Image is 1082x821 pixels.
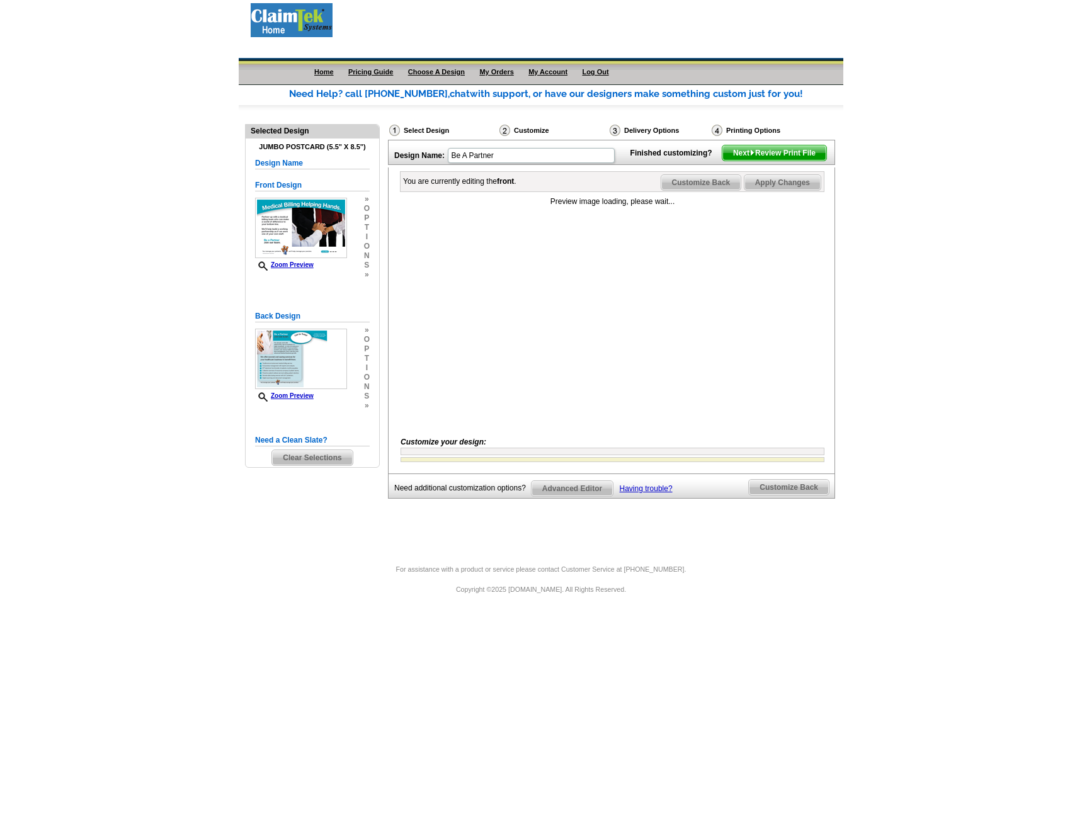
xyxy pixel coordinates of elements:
[255,310,370,322] h5: Back Design
[389,125,400,136] img: Select Design
[364,242,370,251] span: o
[289,87,843,101] div: Need Help? call [PHONE_NUMBER], with support, or have our designers make something custom just fo...
[749,480,829,495] span: Customize Back
[364,354,370,363] span: t
[408,68,465,76] a: Choose A Design
[630,149,720,157] strong: Finished customizing?
[661,175,741,190] span: Customize Back
[364,195,370,204] span: »
[450,88,470,99] span: chat
[401,438,486,446] i: Customize your design:
[388,124,498,140] div: Select Design
[531,480,613,497] a: Advanced Editor
[255,198,347,258] img: ClaimTek9FrontT.jpg
[364,270,370,280] span: »
[722,145,826,161] span: Next Review Print File
[497,177,514,186] b: front
[255,392,314,399] a: Zoom Preview
[255,329,347,389] img: ClaimTek9BackT.jpg
[749,150,755,156] img: button-next-arrow-white.png
[255,434,370,446] h5: Need a Clean Slate?
[272,450,352,465] span: Clear Selections
[364,344,370,354] span: p
[314,68,334,76] a: Home
[528,68,567,76] a: My Account
[364,251,370,261] span: n
[401,196,824,207] div: Preview image loading, please wait...
[364,382,370,392] span: n
[364,326,370,335] span: »
[394,151,445,160] strong: Design Name:
[364,392,370,401] span: s
[610,125,620,136] img: Delivery Options
[246,125,379,137] div: Selected Design
[479,68,513,76] a: My Orders
[364,213,370,223] span: p
[394,480,531,496] div: Need additional customization options?
[364,363,370,373] span: i
[620,484,673,493] a: Having trouble?
[582,68,608,76] a: Log Out
[255,261,314,268] a: Zoom Preview
[364,232,370,242] span: i
[499,125,510,136] img: Customize
[498,124,608,140] div: Customize
[364,223,370,232] span: t
[255,143,370,151] h4: Jumbo Postcard (5.5" x 8.5")
[710,124,823,137] div: Printing Options
[608,124,710,137] div: Delivery Options
[255,157,370,169] h5: Design Name
[712,125,722,136] img: Printing Options & Summary
[364,401,370,410] span: »
[364,335,370,344] span: o
[364,261,370,270] span: s
[532,481,613,496] span: Advanced Editor
[364,204,370,213] span: o
[255,179,370,191] h5: Front Design
[348,68,394,76] a: Pricing Guide
[744,175,821,190] span: Apply Changes
[403,176,516,187] div: You are currently editing the .
[364,373,370,382] span: o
